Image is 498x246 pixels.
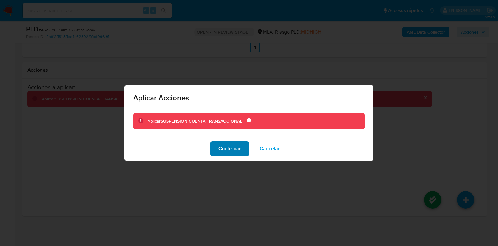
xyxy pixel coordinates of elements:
button: Cancelar [251,141,288,156]
span: Cancelar [260,142,280,156]
div: Aplicar [148,118,247,124]
button: Confirmar [210,141,249,156]
span: Confirmar [218,142,241,156]
b: SUSPENSION CUENTA TRANSACCIONAL [161,118,242,124]
span: Aplicar Acciones [133,94,365,102]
